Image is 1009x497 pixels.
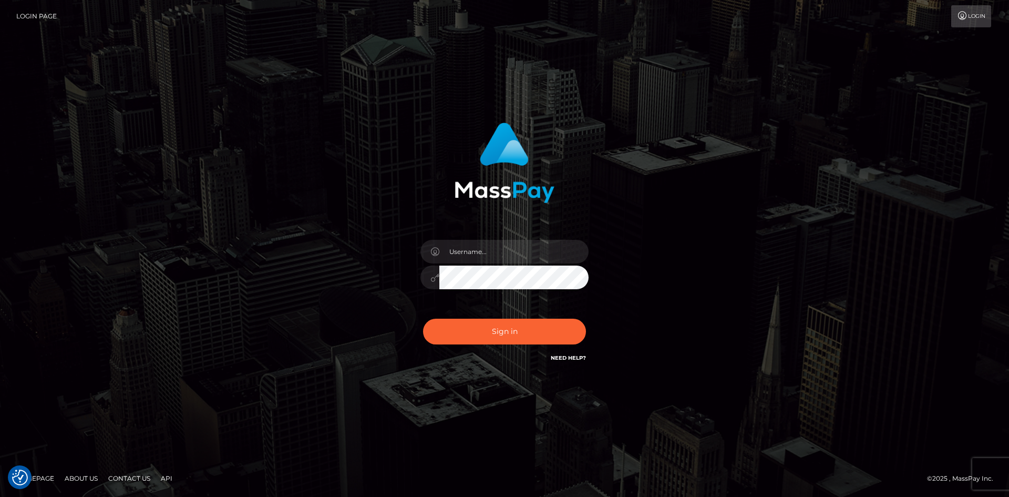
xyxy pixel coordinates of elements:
[423,319,586,344] button: Sign in
[104,470,155,486] a: Contact Us
[927,473,1001,484] div: © 2025 , MassPay Inc.
[439,240,589,263] input: Username...
[551,354,586,361] a: Need Help?
[16,5,57,27] a: Login Page
[951,5,991,27] a: Login
[60,470,102,486] a: About Us
[12,470,28,485] button: Consent Preferences
[12,470,58,486] a: Homepage
[157,470,177,486] a: API
[12,470,28,485] img: Revisit consent button
[455,123,554,203] img: MassPay Login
